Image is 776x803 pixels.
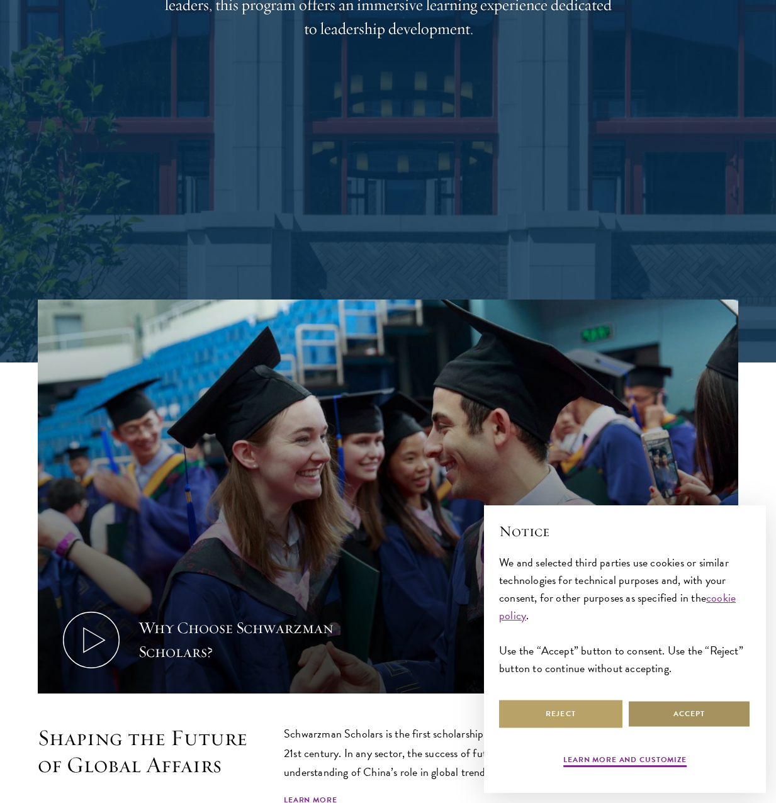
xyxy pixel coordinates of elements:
[499,700,622,728] button: Reject
[499,554,751,678] div: We and selected third parties use cookies or similar technologies for technical purposes and, wit...
[284,724,738,781] p: Schwarzman Scholars is the first scholarship created to respond to the geopolitical landscape of ...
[499,520,751,542] h2: Notice
[138,616,371,664] div: Why Choose Schwarzman Scholars?
[499,589,736,624] a: cookie policy
[563,754,687,769] button: Learn more and customize
[38,300,738,693] button: Why Choose Schwarzman Scholars?
[38,724,259,778] h2: Shaping the Future of Global Affairs
[627,700,751,728] button: Accept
